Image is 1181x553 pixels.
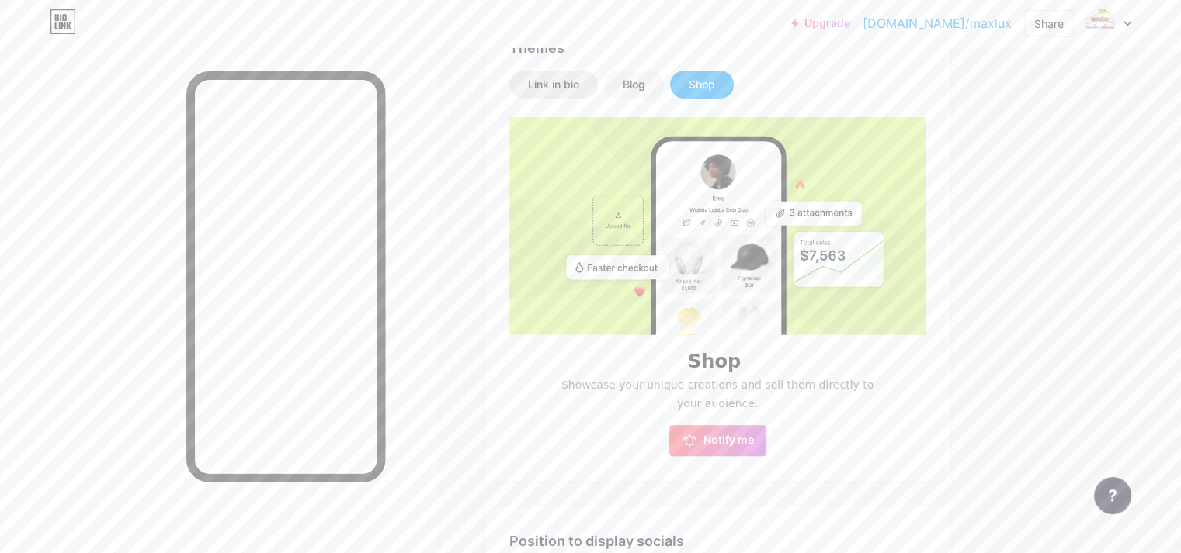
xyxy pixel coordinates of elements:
span: Notify me [703,433,754,448]
div: Link in bio [528,77,579,92]
div: Position to display socials [509,531,926,551]
button: Notify me [669,425,766,456]
div: Blog [623,77,645,92]
div: Share [1034,16,1064,32]
a: [DOMAIN_NAME]/maxlux [863,14,1012,33]
h6: Shop [688,354,741,369]
span: Showcase your unique creations and sell them directly to your audience. [551,375,884,413]
div: Themes [509,37,926,58]
a: Upgrade [791,17,850,29]
img: maxlux [1085,9,1115,38]
div: Shop [689,77,715,92]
